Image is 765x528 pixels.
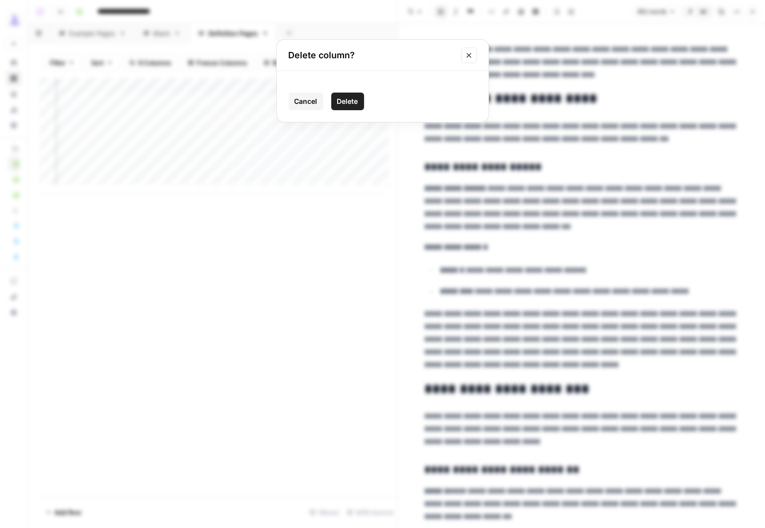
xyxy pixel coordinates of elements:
[289,93,323,110] button: Cancel
[461,48,477,63] button: Close modal
[331,93,364,110] button: Delete
[289,48,455,62] h2: Delete column?
[337,96,358,106] span: Delete
[295,96,318,106] span: Cancel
